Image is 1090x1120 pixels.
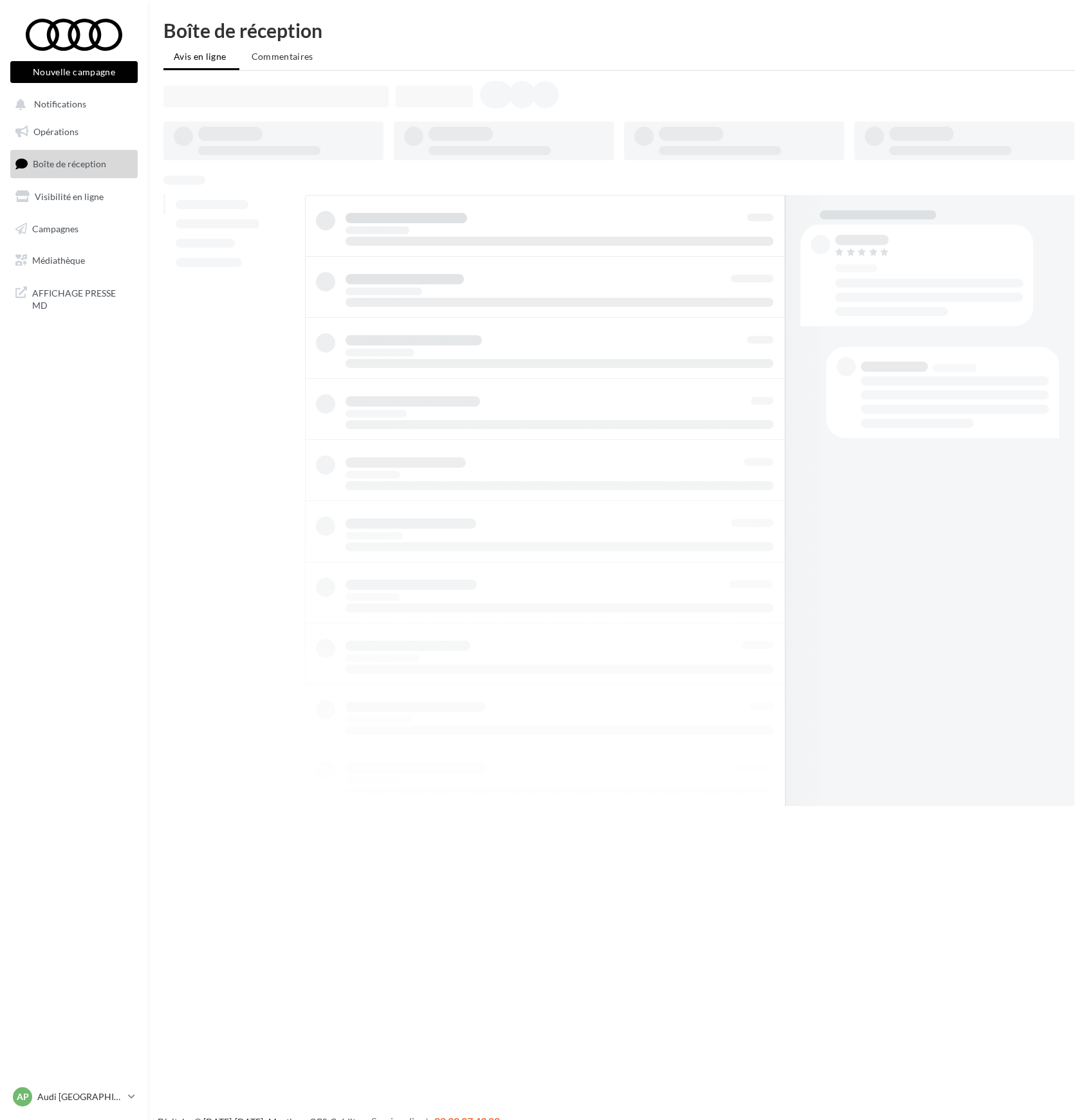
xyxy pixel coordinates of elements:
a: Médiathèque [8,247,140,274]
a: Campagnes [8,216,140,243]
span: Commentaires [252,51,313,62]
span: Médiathèque [32,255,85,266]
span: Notifications [34,99,86,110]
a: AFFICHAGE PRESSE MD [8,279,140,317]
p: Audi [GEOGRAPHIC_DATA] 17 [37,1090,123,1103]
a: Visibilité en ligne [8,183,140,210]
span: AP [17,1090,29,1103]
a: Opérations [8,118,140,145]
span: Boîte de réception [33,158,106,169]
span: Campagnes [32,223,79,234]
span: AFFICHAGE PRESSE MD [32,284,133,312]
span: Visibilité en ligne [35,191,104,202]
button: Nouvelle campagne [10,61,138,83]
a: AP Audi [GEOGRAPHIC_DATA] 17 [10,1085,138,1109]
div: Boîte de réception [163,21,1075,40]
span: Opérations [33,126,79,137]
a: Boîte de réception [8,150,140,178]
